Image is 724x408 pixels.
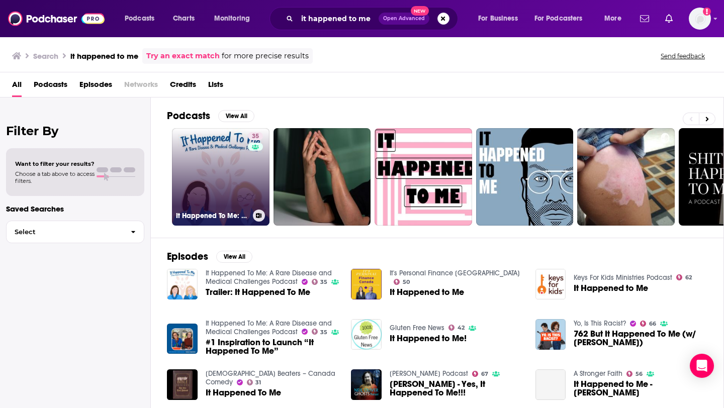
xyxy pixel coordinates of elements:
[206,388,281,397] a: It Happened To Me
[574,380,707,397] span: It Happened to Me - [PERSON_NAME]
[390,369,468,378] a: Neil Oliver Podcast
[125,12,154,26] span: Podcasts
[534,12,583,26] span: For Podcasters
[34,76,67,97] span: Podcasts
[206,338,339,355] a: #1 Inspiration to Launch “It Happened To Me”
[166,11,201,27] a: Charts
[207,11,263,27] button: open menu
[173,12,195,26] span: Charts
[170,76,196,97] a: Credits
[604,12,621,26] span: More
[689,8,711,30] span: Logged in as mijal
[649,322,656,326] span: 66
[574,284,648,292] a: It Happened to Me
[320,280,327,284] span: 35
[351,269,382,299] img: It Happened to Me
[478,12,518,26] span: For Business
[574,380,707,397] a: It Happened to Me - Amber Compton
[403,280,410,284] span: 50
[535,319,566,350] img: 762 But It Happened To Me (w/ Matt Braunger)
[218,110,254,122] button: View All
[535,369,566,400] a: It Happened to Me - Amber Compton
[70,51,138,61] h3: it happened to me
[574,319,626,328] a: Yo, Is This Racist?
[79,76,112,97] a: Episodes
[252,132,259,142] span: 35
[6,124,144,138] h2: Filter By
[690,354,714,378] div: Open Intercom Messenger
[574,330,707,347] a: 762 But It Happened To Me (w/ Matt Braunger)
[167,250,252,263] a: EpisodesView All
[206,269,332,286] a: It Happened To Me: A Rare Disease and Medical Challenges Podcast
[247,379,261,385] a: 31
[15,160,95,167] span: Want to filter your results?
[6,204,144,214] p: Saved Searches
[458,326,465,330] span: 42
[390,288,464,296] a: It Happened to Me
[379,13,429,25] button: Open AdvancedNew
[597,11,634,27] button: open menu
[248,132,263,140] a: 35
[636,10,653,27] a: Show notifications dropdown
[167,324,198,354] img: #1 Inspiration to Launch “It Happened To Me”
[297,11,379,27] input: Search podcasts, credits, & more...
[6,221,144,243] button: Select
[8,9,105,28] img: Podchaser - Follow, Share and Rate Podcasts
[33,51,58,61] h3: Search
[7,229,123,235] span: Select
[383,16,425,21] span: Open Advanced
[312,329,328,335] a: 35
[255,380,261,385] span: 31
[390,324,444,332] a: Gluten Free News
[703,8,711,16] svg: Add a profile image
[12,76,22,97] span: All
[481,372,488,376] span: 67
[626,371,643,377] a: 56
[390,334,467,343] a: It Happened to Me!
[394,279,410,285] a: 50
[208,76,223,97] a: Lists
[167,110,210,122] h2: Podcasts
[206,319,332,336] a: It Happened To Me: A Rare Disease and Medical Challenges Podcast
[411,6,429,16] span: New
[124,76,158,97] span: Networks
[172,128,269,226] a: 35It Happened To Me: A Rare Disease and Medical Challenges Podcast
[206,288,310,296] a: Trailer: It Happened To Me
[167,110,254,122] a: PodcastsView All
[214,12,250,26] span: Monitoring
[216,251,252,263] button: View All
[351,369,382,400] img: Neil Oliver - Yes, It Happened To Me!!!
[167,369,198,400] img: It Happened To Me
[676,274,692,280] a: 62
[279,7,468,30] div: Search podcasts, credits, & more...
[535,269,566,299] img: It Happened to Me
[167,269,198,299] img: Trailer: It Happened To Me
[658,52,708,60] button: Send feedback
[689,8,711,30] button: Show profile menu
[351,319,382,350] img: It Happened to Me!
[685,275,692,280] span: 62
[689,8,711,30] img: User Profile
[640,321,656,327] a: 66
[390,269,520,277] a: It's Personal Finance Canada
[661,10,677,27] a: Show notifications dropdown
[320,330,327,335] span: 35
[574,369,622,378] a: A Stronger Faith
[118,11,167,27] button: open menu
[312,279,328,285] a: 35
[471,11,530,27] button: open menu
[206,369,335,386] a: Bible Beaters – Canada Comedy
